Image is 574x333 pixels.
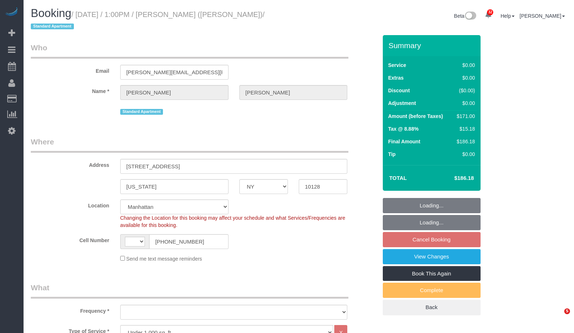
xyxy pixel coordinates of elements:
small: / [DATE] / 1:00PM / [PERSON_NAME] ([PERSON_NAME]) [31,10,265,31]
input: Cell Number [149,234,229,249]
label: Location [25,199,115,209]
input: City [120,179,229,194]
h4: $186.18 [432,175,474,181]
a: Help [500,13,515,19]
span: Booking [31,7,71,20]
h3: Summary [389,41,477,50]
label: Extras [388,74,404,81]
input: Zip Code [299,179,347,194]
div: $0.00 [454,100,475,107]
span: 32 [487,9,493,15]
strong: Total [389,175,407,181]
label: Discount [388,87,410,94]
a: [PERSON_NAME] [520,13,565,19]
a: Book This Again [383,266,481,281]
input: First Name [120,85,229,100]
div: $15.18 [454,125,475,132]
label: Service [388,62,406,69]
a: Beta [454,13,477,19]
label: Frequency * [25,305,115,315]
legend: Who [31,42,348,59]
label: Cell Number [25,234,115,244]
label: Tax @ 8.88% [388,125,419,132]
div: $171.00 [454,113,475,120]
span: / [31,10,265,31]
label: Final Amount [388,138,420,145]
legend: What [31,282,348,299]
input: Email [120,65,229,80]
a: Back [383,300,481,315]
label: Adjustment [388,100,416,107]
a: View Changes [383,249,481,264]
a: 32 [481,7,495,23]
label: Tip [388,151,396,158]
img: New interface [464,12,476,21]
span: Standard Apartment [120,109,163,115]
label: Name * [25,85,115,95]
div: $186.18 [454,138,475,145]
div: $0.00 [454,74,475,81]
label: Amount (before Taxes) [388,113,443,120]
img: Automaid Logo [4,7,19,17]
span: Changing the Location for this booking may affect your schedule and what Services/Frequencies are... [120,215,345,228]
input: Last Name [239,85,348,100]
div: $0.00 [454,151,475,158]
legend: Where [31,136,348,153]
span: Send me text message reminders [126,256,202,262]
span: Standard Apartment [31,24,74,29]
div: ($0.00) [454,87,475,94]
label: Email [25,65,115,75]
div: $0.00 [454,62,475,69]
label: Address [25,159,115,169]
iframe: Intercom live chat [549,308,567,326]
span: 5 [564,308,570,314]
